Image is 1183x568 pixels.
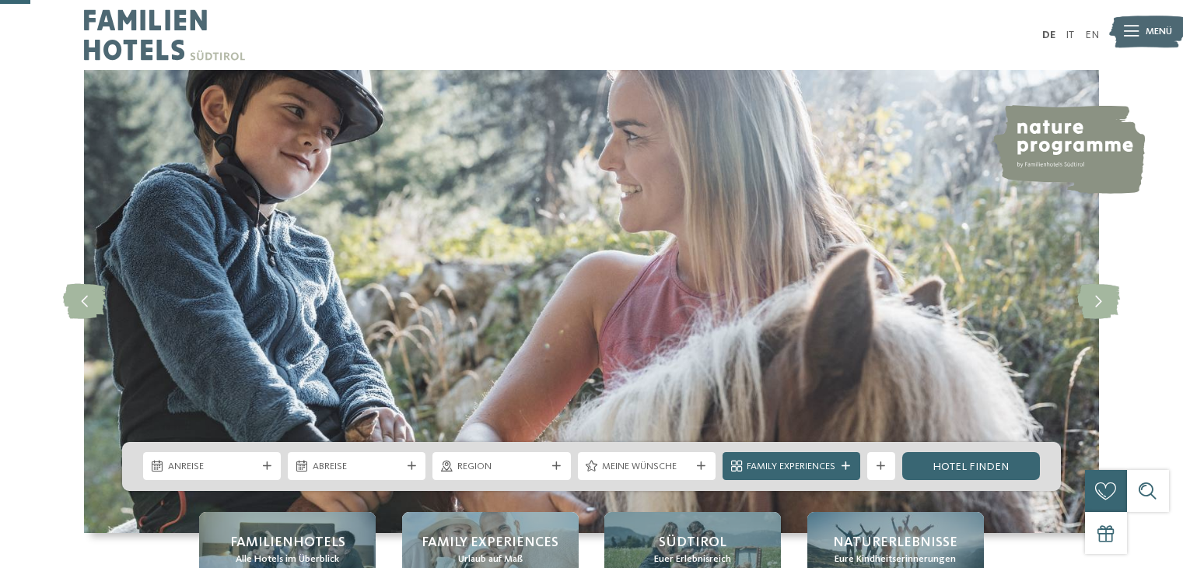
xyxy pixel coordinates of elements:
[833,533,957,552] span: Naturerlebnisse
[168,460,257,474] span: Anreise
[458,552,523,566] span: Urlaub auf Maß
[230,533,345,552] span: Familienhotels
[1085,30,1099,40] a: EN
[422,533,558,552] span: Family Experiences
[991,105,1145,194] img: nature programme by Familienhotels Südtirol
[654,552,731,566] span: Euer Erlebnisreich
[659,533,726,552] span: Südtirol
[84,70,1099,533] img: Familienhotels Südtirol: The happy family places
[1146,25,1172,39] span: Menü
[835,552,956,566] span: Eure Kindheitserinnerungen
[236,552,339,566] span: Alle Hotels im Überblick
[457,460,546,474] span: Region
[1042,30,1055,40] a: DE
[1066,30,1074,40] a: IT
[747,460,835,474] span: Family Experiences
[313,460,401,474] span: Abreise
[902,452,1040,480] a: Hotel finden
[602,460,691,474] span: Meine Wünsche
